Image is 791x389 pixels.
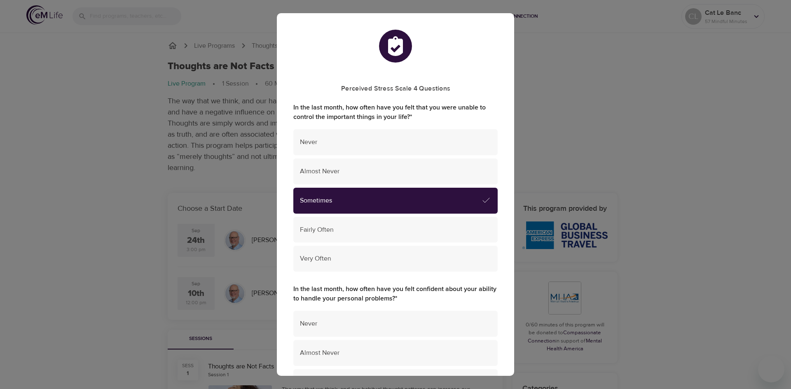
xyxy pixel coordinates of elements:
[300,137,491,147] span: Never
[293,84,498,93] h5: Perceived Stress Scale 4 Questions
[300,348,491,358] span: Almost Never
[300,196,481,205] span: Sometimes
[300,225,491,235] span: Fairly Often
[293,284,498,303] label: In the last month, how often have you felt confident about your ability to handle your personal p...
[300,319,491,328] span: Never
[300,254,491,263] span: Very Often
[300,167,491,176] span: Almost Never
[293,103,498,122] label: In the last month, how often have you felt that you were unable to control the important things i...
